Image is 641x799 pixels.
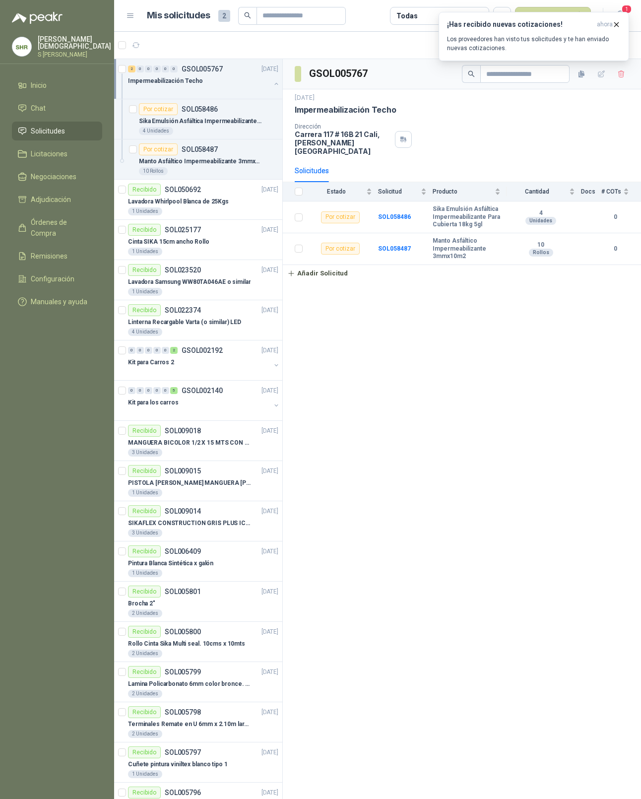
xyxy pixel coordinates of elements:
div: Unidades [525,217,556,225]
span: 2 [218,10,230,22]
img: Logo peakr [12,12,63,24]
p: [DATE] [261,627,278,637]
div: 0 [170,66,178,72]
b: 4 [507,209,575,217]
span: Solicitudes [31,126,65,136]
p: SOL005797 [165,749,201,756]
span: ahora [597,20,613,29]
p: [DATE] [261,748,278,757]
a: Por cotizarSOL058486Sika Emulsión Asfáltica Impermeabilizante Para Cubierta 18kg 5gl4 Unidades [114,99,282,139]
div: 0 [162,347,169,354]
a: RecibidoSOL006409[DATE] Pintura Blanca Sintética x galón1 Unidades [114,541,282,582]
a: RecibidoSOL005797[DATE] Cuñete pintura viniltex blanco tipo 11 Unidades [114,742,282,783]
a: RecibidoSOL023520[DATE] Lavadora Samsung WW80TA046AE o similar1 Unidades [114,260,282,300]
div: 2 Unidades [128,730,162,738]
div: 3 Unidades [128,529,162,537]
a: Negociaciones [12,167,102,186]
p: Manto Asfáltico Impermeabilizante 3mmx10m2 [139,157,262,166]
div: 3 Unidades [128,449,162,457]
p: MANGUERA BICOLOR 1/2 X 15 MTS CON ACOPLES [128,438,252,448]
p: [DATE] [261,306,278,315]
p: Pintura Blanca Sintética x galón [128,559,213,568]
p: [DATE] [261,507,278,516]
span: Negociaciones [31,171,76,182]
p: SOL050692 [165,186,201,193]
p: [DATE] [261,788,278,798]
a: RecibidoSOL022374[DATE] Linterna Recargable Varta (o similar) LED4 Unidades [114,300,282,340]
span: search [244,12,251,19]
div: 0 [136,347,144,354]
th: Producto [433,182,507,201]
p: SOL023520 [165,266,201,273]
div: 1 Unidades [128,569,162,577]
div: Por cotizar [321,211,360,223]
span: Manuales y ayuda [31,296,87,307]
p: SOL005800 [165,628,201,635]
a: Añadir Solicitud [283,265,641,282]
div: 5 [170,387,178,394]
div: Recibido [128,706,161,718]
p: [DATE] [295,93,315,103]
p: [DATE] [261,547,278,556]
h3: ¡Has recibido nuevas cotizaciones! [447,20,593,29]
div: Rollos [529,249,553,257]
a: Solicitudes [12,122,102,140]
div: Solicitudes [295,165,329,176]
img: Company Logo [12,37,31,56]
p: Brocha 2" [128,599,155,608]
p: [DATE] [261,587,278,597]
p: SOL058487 [182,146,218,153]
a: RecibidoSOL005801[DATE] Brocha 2"2 Unidades [114,582,282,622]
h1: Mis solicitudes [147,8,210,23]
th: Solicitud [378,182,433,201]
p: Lamina Policarbonato 6mm color bronce. Ancho 2.10 x 5.90 largo [128,679,252,689]
p: SOL005798 [165,709,201,716]
a: Inicio [12,76,102,95]
span: 1 [621,4,632,14]
div: 0 [162,387,169,394]
b: 0 [601,212,629,222]
p: Rollo Cinta Sika Multi seal. 10cms x 10mts [128,639,245,649]
h3: GSOL005767 [309,66,369,81]
p: SOL005796 [165,789,201,796]
div: 1 Unidades [128,248,162,256]
b: Manto Asfáltico Impermeabilizante 3mmx10m2 [433,237,501,261]
p: Los proveedores han visto tus solicitudes y te han enviado nuevas cotizaciones. [447,35,621,53]
div: 2 [128,66,135,72]
div: 0 [145,387,152,394]
p: [DATE] [261,667,278,677]
p: [PERSON_NAME] [DEMOGRAPHIC_DATA] [38,36,111,50]
div: Recibido [128,666,161,678]
p: Carrera 117 # 16B 21 Cali , [PERSON_NAME][GEOGRAPHIC_DATA] [295,130,391,155]
a: Configuración [12,269,102,288]
p: SIKAFLEX CONSTRUCTION GRIS PLUS ICURE300 [128,519,252,528]
div: Todas [396,10,417,21]
p: [DATE] [261,225,278,235]
p: [DATE] [261,65,278,74]
a: 0 0 0 0 0 2 GSOL002192[DATE] Kit para Carros 2 [128,344,280,376]
a: Órdenes de Compra [12,213,102,243]
p: [DATE] [261,466,278,476]
b: 0 [601,244,629,254]
div: 0 [136,66,144,72]
p: Cuñete pintura viniltex blanco tipo 1 [128,760,228,769]
p: SOL058486 [182,106,218,113]
div: Recibido [128,264,161,276]
a: SOL058487 [378,245,411,252]
p: GSOL002140 [182,387,223,394]
p: Cinta SIKA 15cm ancho Rollo [128,237,209,247]
p: SOL009018 [165,427,201,434]
p: SOL009014 [165,508,201,515]
a: Remisiones [12,247,102,266]
div: 1 Unidades [128,489,162,497]
p: SOL005801 [165,588,201,595]
div: Recibido [128,586,161,598]
th: Docs [581,182,601,201]
div: 0 [128,347,135,354]
a: 0 0 0 0 0 5 GSOL002140[DATE] Kit para los carros [128,385,280,416]
a: SOL058486 [378,213,411,220]
div: 2 Unidades [128,650,162,658]
div: Por cotizar [139,103,178,115]
p: GSOL002192 [182,347,223,354]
